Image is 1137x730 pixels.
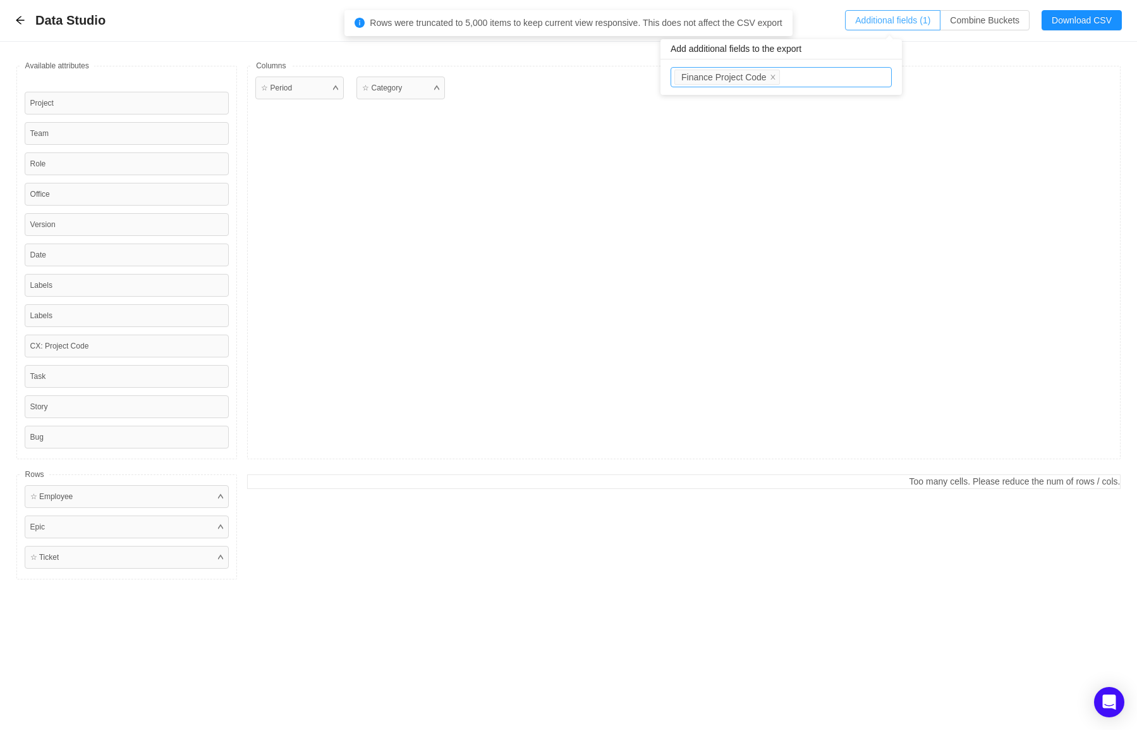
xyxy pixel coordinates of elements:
[15,15,25,25] i: icon: arrow-left
[355,18,365,28] i: icon: info-circle
[940,10,1030,30] button: Combine Buckets
[370,18,782,28] span: Rows were truncated to 5,000 items to keep current view responsive. This does not affect the CSV ...
[660,39,902,59] div: Add additional fields to the export
[25,274,229,297] div: Labels
[25,546,229,569] div: ☆ Ticket
[770,74,776,82] i: icon: close
[25,122,229,145] div: Team
[30,491,73,502] div: ☆ Employee
[1042,10,1122,30] button: Download CSV
[25,426,229,449] div: Bug
[25,304,229,327] div: Labels
[25,335,229,357] div: CX: Project Code
[30,552,59,563] div: ☆ Ticket
[25,152,229,175] div: Role
[674,70,780,85] li: Finance Project Code
[25,92,229,114] div: Project
[35,10,113,30] span: Data Studio
[845,10,940,30] button: Additional fields (1)
[248,475,1120,488] div: Too many cells. Please reduce the num of rows / cols.
[261,82,292,94] div: ☆ Period
[25,485,229,508] div: ☆ Employee
[681,70,767,84] div: Finance Project Code
[25,213,229,236] div: Version
[25,365,229,388] div: Task
[25,183,229,206] div: Office
[25,395,229,418] div: Story
[15,15,25,26] div: Back
[1094,687,1124,717] div: Open Intercom Messenger
[25,244,229,266] div: Date
[30,521,45,533] div: Epic
[25,516,229,538] div: Epic
[362,82,402,94] div: ☆ Category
